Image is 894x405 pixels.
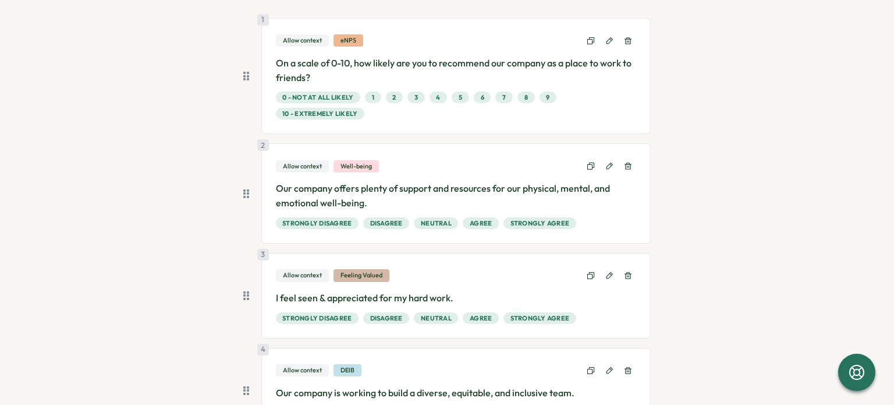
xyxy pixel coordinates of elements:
[276,364,329,376] div: Allow context
[436,92,440,103] span: 4
[510,218,570,228] span: Strongly Agree
[282,313,352,323] span: Strongly Disagree
[370,218,403,228] span: Disagree
[276,34,329,47] div: Allow context
[524,92,528,103] span: 8
[421,313,452,323] span: Neutral
[276,160,329,172] div: Allow context
[334,160,379,172] div: Well-being
[470,313,492,323] span: Agree
[421,218,452,228] span: Neutral
[459,92,462,103] span: 5
[510,313,570,323] span: Strongly Agree
[470,218,492,228] span: Agree
[546,92,549,103] span: 9
[502,92,506,103] span: 7
[282,218,352,228] span: Strongly Disagree
[276,56,637,85] p: On a scale of 0-10, how likely are you to recommend our company as a place to work to friends?
[276,386,637,400] p: Our company is working to build a diverse, equitable, and inclusive team.
[392,92,396,103] span: 2
[334,364,361,376] div: DEIB
[370,313,403,323] span: Disagree
[276,181,637,210] p: Our company offers plenty of support and resources for our physical, mental, and emotional well-b...
[414,92,418,103] span: 3
[276,291,637,305] p: I feel seen & appreciated for my hard work.
[282,108,357,119] span: 10 - Extremely likely
[276,269,329,281] div: Allow context
[257,14,269,26] div: 1
[334,269,389,281] div: Feeling Valued
[257,249,269,260] div: 3
[257,139,269,151] div: 2
[334,34,363,47] div: eNPS
[257,344,269,355] div: 4
[282,92,353,103] span: 0 - Not at all likely
[481,92,484,103] span: 6
[372,92,374,103] span: 1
